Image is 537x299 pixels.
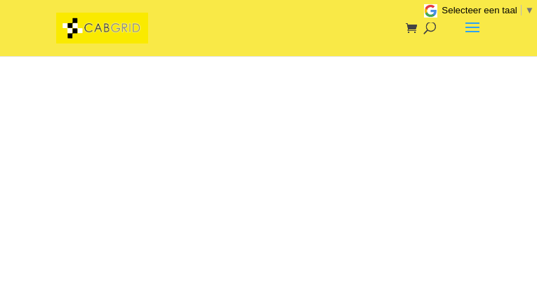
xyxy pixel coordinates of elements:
[442,5,517,15] span: Selecteer een taal
[521,5,522,15] span: ​
[56,13,149,43] img: CabGrid Taxi Plugin
[525,5,534,15] span: ▼
[442,5,534,15] a: Selecteer een taal​
[56,19,149,34] a: CabGrid Taxi Plugin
